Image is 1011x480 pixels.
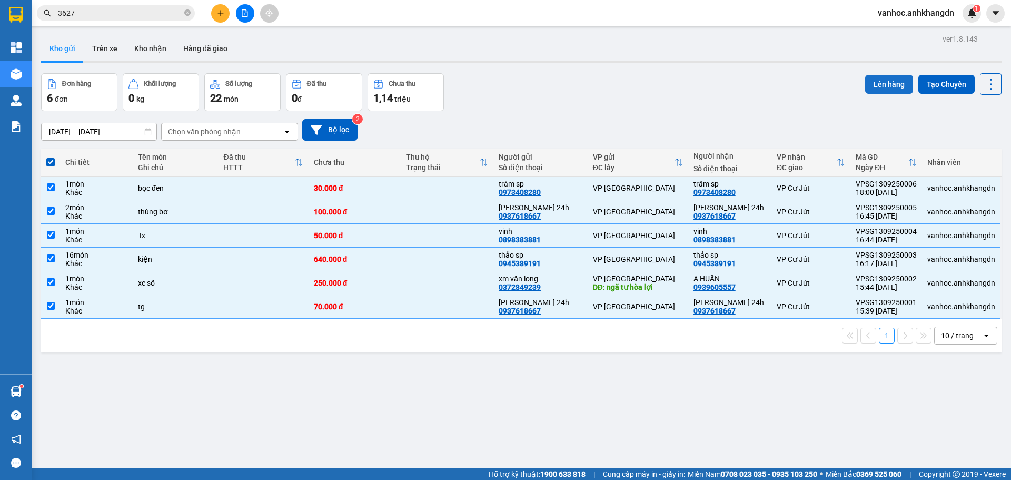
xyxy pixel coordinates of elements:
div: VP Cư Jút [777,255,845,263]
div: vanhoc.anhkhangdn [927,302,995,311]
div: tg [138,302,213,311]
div: 1 món [65,180,127,188]
div: Chưa thu [389,80,415,87]
div: 16 món [65,251,127,259]
div: Mã GD [856,153,908,161]
th: Toggle SortBy [850,149,922,177]
div: A HUẤN [693,275,766,283]
div: vanhoc.anhkhangdn [927,231,995,240]
div: DĐ: ngã tư hòa lợi [593,283,683,291]
div: Khác [65,188,127,197]
div: 70.000 đ [314,302,396,311]
span: 1 [975,5,978,12]
div: Đơn hàng [62,80,91,87]
button: Đã thu0đ [286,73,362,111]
div: 16:45 [DATE] [856,212,917,220]
div: 15:44 [DATE] [856,283,917,291]
button: Bộ lọc [302,119,358,141]
span: 22 [210,92,222,104]
div: thảo sp [499,251,582,259]
img: dashboard-icon [11,42,22,53]
div: vanhoc.anhkhangdn [927,255,995,263]
div: VPSG1309250005 [856,203,917,212]
div: 18:00 [DATE] [856,188,917,197]
svg: open [982,331,990,340]
img: warehouse-icon [11,68,22,80]
div: 0372849239 [499,283,541,291]
div: Người gửi [499,153,582,161]
span: vanhoc.anhkhangdn [869,6,963,19]
div: VP [GEOGRAPHIC_DATA] [593,231,683,240]
span: Miền Bắc [826,468,901,480]
sup: 1 [20,385,23,388]
span: 6 [47,92,53,104]
div: VP Cư Jút [777,279,845,287]
div: Đã thu [223,153,294,161]
div: VP [GEOGRAPHIC_DATA] [593,275,683,283]
span: đơn [55,95,68,103]
div: Chưa thu [314,158,396,166]
span: 1,14 [373,92,393,104]
span: ⚪️ [820,472,823,476]
div: vinh [693,227,766,236]
div: 15:39 [DATE] [856,307,917,315]
button: caret-down [986,4,1005,23]
div: 1 món [65,227,127,236]
th: Toggle SortBy [588,149,688,177]
img: solution-icon [11,121,22,132]
div: VP [GEOGRAPHIC_DATA] [593,255,683,263]
div: VPSG1309250006 [856,180,917,188]
div: trâm sp [499,180,582,188]
span: plus [217,9,224,17]
div: 0973408280 [693,188,736,197]
div: Người nhận [693,152,766,160]
div: Nhân viên [927,158,995,166]
div: 30.000 đ [314,184,396,192]
span: Chưa cước : [122,68,145,93]
div: Khác [65,259,127,268]
svg: open [283,128,291,136]
div: VP nhận [777,153,837,161]
div: Khác [65,236,127,244]
div: Số điện thoại [499,163,582,172]
button: Chưa thu1,14 triệu [368,73,444,111]
div: 16:17 [DATE] [856,259,917,268]
div: 640.000 đ [314,255,396,263]
sup: 2 [352,114,363,124]
div: VP Cư Jút [777,184,845,192]
span: Gửi: [9,10,25,21]
div: thảo sp [693,251,766,259]
div: 0973408280 [499,188,541,197]
img: warehouse-icon [11,386,22,397]
div: VP Cư Jút [777,231,845,240]
div: Thu hộ [406,153,480,161]
div: 0945389191 [499,259,541,268]
span: Miền Nam [688,468,817,480]
div: Số điện thoại [693,164,766,173]
span: caret-down [991,8,1000,18]
div: Khối lượng [144,80,176,87]
span: 0 [292,92,298,104]
th: Toggle SortBy [401,149,493,177]
div: VPSG1309250004 [856,227,917,236]
div: Số lượng [225,80,252,87]
img: icon-new-feature [967,8,977,18]
span: file-add [241,9,249,17]
div: vanhoc.anhkhangdn [927,208,995,216]
div: 30.000 [122,68,198,94]
div: Khác [65,212,127,220]
div: Chọn văn phòng nhận [168,126,241,137]
span: Cung cấp máy in - giấy in: [603,468,685,480]
div: 1 món [65,298,127,307]
span: question-circle [11,410,21,420]
button: file-add [236,4,254,23]
span: search [44,9,51,17]
button: plus [211,4,230,23]
span: message [11,458,21,468]
div: 250.000 đ [314,279,396,287]
div: ver 1.8.143 [943,33,978,45]
button: Số lượng22món [204,73,281,111]
div: VP [GEOGRAPHIC_DATA] [593,302,683,311]
span: đ [298,95,302,103]
div: 0937618667 [499,307,541,315]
